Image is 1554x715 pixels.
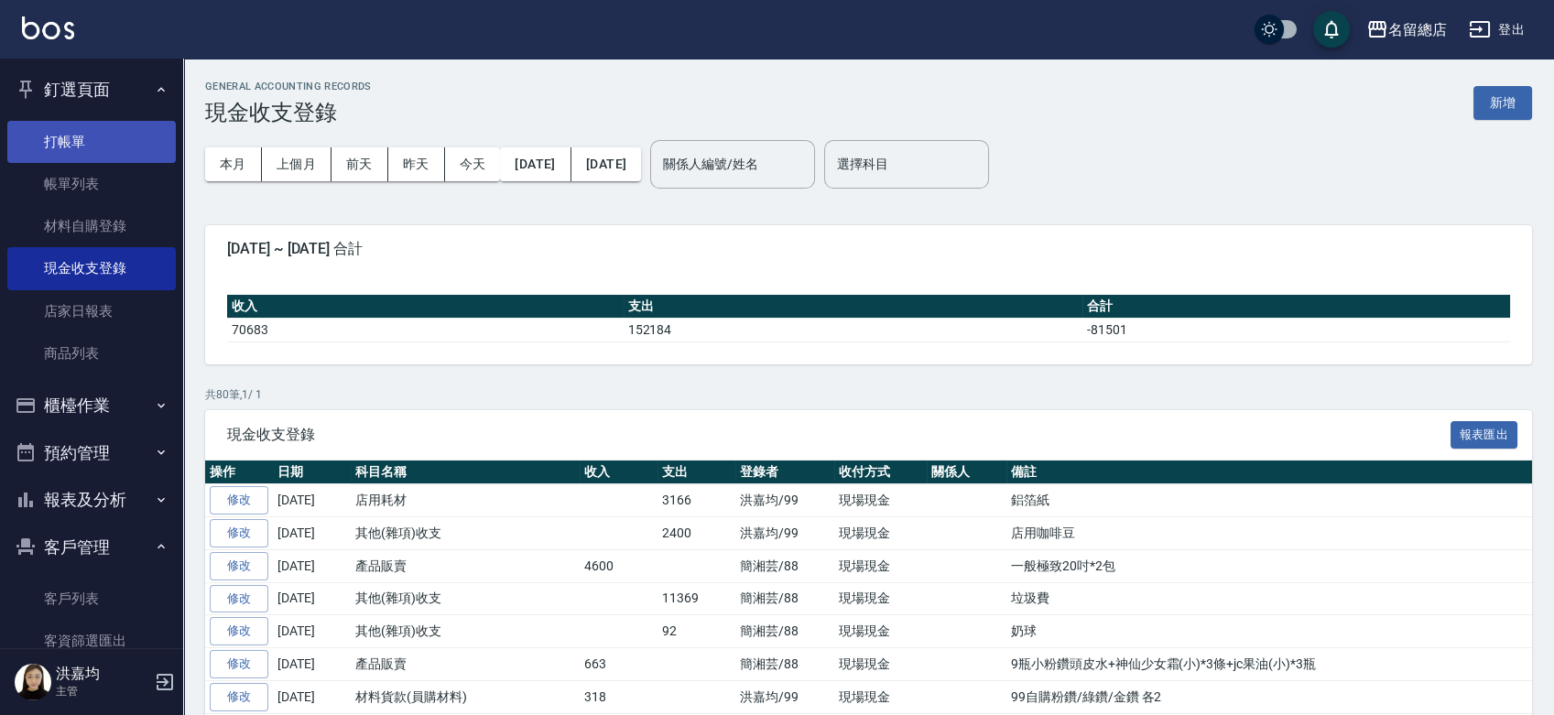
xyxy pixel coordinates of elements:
[624,295,1083,319] th: 支出
[657,582,735,615] td: 11369
[351,517,580,550] td: 其他(雜項)收支
[834,648,927,681] td: 現場現金
[56,683,149,699] p: 主管
[7,121,176,163] a: 打帳單
[927,460,1006,484] th: 關係人
[351,615,580,648] td: 其他(雜項)收支
[7,476,176,524] button: 報表及分析
[15,664,51,700] img: Person
[273,460,351,484] th: 日期
[56,665,149,683] h5: 洪嘉均
[1006,460,1532,484] th: 備註
[227,295,624,319] th: 收入
[834,615,927,648] td: 現場現金
[1006,517,1532,550] td: 店用咖啡豆
[7,332,176,374] a: 商品列表
[1473,93,1532,111] a: 新增
[1451,425,1518,442] a: 報表匯出
[205,147,262,181] button: 本月
[273,517,351,550] td: [DATE]
[834,484,927,517] td: 現場現金
[1473,86,1532,120] button: 新增
[7,247,176,289] a: 現金收支登錄
[210,486,268,515] a: 修改
[351,680,580,713] td: 材料貨款(員購材料)
[351,648,580,681] td: 產品販賣
[7,66,176,114] button: 釘選頁面
[1082,295,1510,319] th: 合計
[735,460,835,484] th: 登錄者
[205,81,372,92] h2: GENERAL ACCOUNTING RECORDS
[1006,648,1532,681] td: 9瓶小粉鑽頭皮水+神仙少女霜(小)*3條+jc果油(小)*3瓶
[657,517,735,550] td: 2400
[22,16,74,39] img: Logo
[580,460,657,484] th: 收入
[262,147,331,181] button: 上個月
[1451,421,1518,450] button: 報表匯出
[351,549,580,582] td: 產品販賣
[351,484,580,517] td: 店用耗材
[624,318,1083,341] td: 152184
[1006,549,1532,582] td: 一般極致20吋*2包
[273,549,351,582] td: [DATE]
[735,549,835,582] td: 簡湘芸/88
[227,240,1510,258] span: [DATE] ~ [DATE] 合計
[1313,11,1350,48] button: save
[7,163,176,205] a: 帳單列表
[227,426,1451,444] span: 現金收支登錄
[1082,318,1510,341] td: -81501
[7,524,176,571] button: 客戶管理
[205,100,372,125] h3: 現金收支登錄
[657,484,735,517] td: 3166
[834,680,927,713] td: 現場現金
[210,519,268,547] a: 修改
[657,615,735,648] td: 92
[1388,18,1447,41] div: 名留總店
[1006,680,1532,713] td: 99自購粉鑽/綠鑽/金鑽 各2
[351,582,580,615] td: 其他(雜項)收支
[834,517,927,550] td: 現場現金
[388,147,445,181] button: 昨天
[834,549,927,582] td: 現場現金
[273,680,351,713] td: [DATE]
[580,648,657,681] td: 663
[7,429,176,477] button: 預約管理
[210,585,268,613] a: 修改
[7,290,176,332] a: 店家日報表
[1006,582,1532,615] td: 垃圾費
[210,683,268,711] a: 修改
[7,382,176,429] button: 櫃檯作業
[210,552,268,580] a: 修改
[273,582,351,615] td: [DATE]
[657,460,735,484] th: 支出
[210,617,268,645] a: 修改
[580,549,657,582] td: 4600
[580,680,657,713] td: 318
[273,484,351,517] td: [DATE]
[210,650,268,678] a: 修改
[1462,13,1532,47] button: 登出
[205,386,1532,403] p: 共 80 筆, 1 / 1
[735,582,835,615] td: 簡湘芸/88
[735,615,835,648] td: 簡湘芸/88
[834,460,927,484] th: 收付方式
[7,205,176,247] a: 材料自購登錄
[735,484,835,517] td: 洪嘉均/99
[735,517,835,550] td: 洪嘉均/99
[227,318,624,341] td: 70683
[735,680,835,713] td: 洪嘉均/99
[7,578,176,620] a: 客戶列表
[834,582,927,615] td: 現場現金
[273,615,351,648] td: [DATE]
[1006,484,1532,517] td: 鋁箔紙
[351,460,580,484] th: 科目名稱
[571,147,641,181] button: [DATE]
[1359,11,1454,49] button: 名留總店
[7,620,176,662] a: 客資篩選匯出
[500,147,571,181] button: [DATE]
[735,648,835,681] td: 簡湘芸/88
[273,648,351,681] td: [DATE]
[1006,615,1532,648] td: 奶球
[445,147,501,181] button: 今天
[205,460,273,484] th: 操作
